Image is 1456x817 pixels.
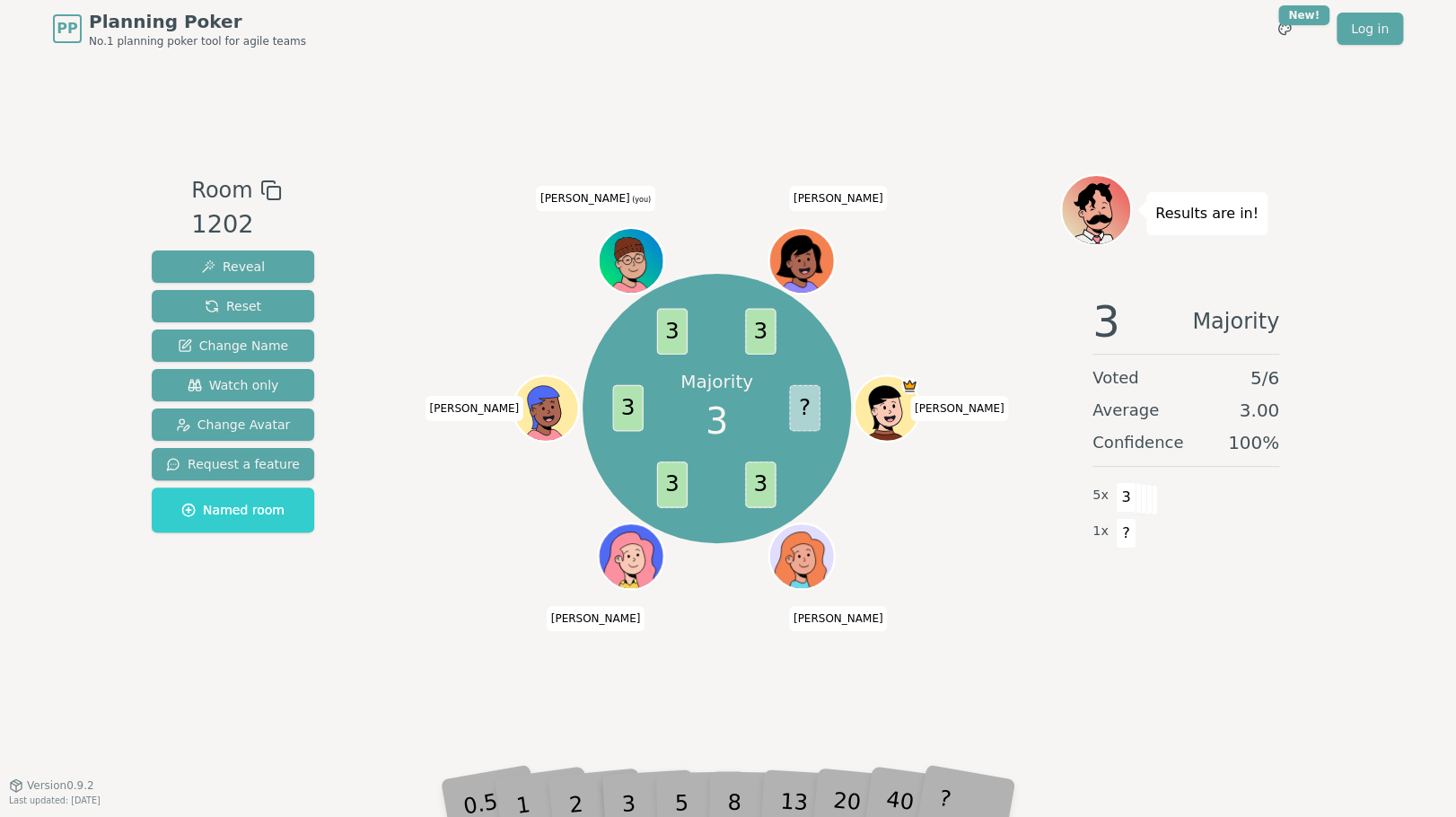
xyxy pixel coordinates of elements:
[706,394,728,448] span: 3
[1268,13,1301,45] button: New!
[1228,430,1279,455] span: 100 %
[746,309,776,356] span: 3
[657,309,688,356] span: 3
[152,448,314,480] button: Request a feature
[53,9,306,48] a: PPPlanning PokerNo.1 planning poker tool for agile teams
[1092,522,1109,541] span: 1 x
[152,290,314,322] button: Reset
[191,206,281,243] div: 1202
[152,369,314,401] button: Watch only
[547,606,645,631] span: Click to change your name
[790,385,820,432] span: ?
[152,488,314,532] button: Named room
[1092,430,1183,455] span: Confidence
[178,337,288,355] span: Change Name
[152,250,314,283] button: Reveal
[205,297,261,315] span: Reset
[1278,5,1329,25] div: New!
[1337,13,1403,45] a: Log in
[1155,201,1259,226] p: Results are in!
[1092,365,1139,391] span: Voted
[601,230,662,292] button: Click to change your avatar
[1239,398,1279,423] span: 3.00
[613,385,644,432] span: 3
[166,455,300,473] span: Request a feature
[1092,486,1109,505] span: 5 x
[9,778,94,793] button: Version0.9.2
[902,378,918,394] span: Brendan is the host
[1250,365,1279,391] span: 5 / 6
[201,258,265,276] span: Reveal
[9,795,101,805] span: Last updated: [DATE]
[89,9,306,34] span: Planning Poker
[1116,482,1136,513] span: 3
[57,18,77,40] span: PP
[746,461,776,508] span: 3
[1116,518,1136,549] span: ?
[657,461,688,508] span: 3
[176,416,291,434] span: Change Avatar
[188,376,279,394] span: Watch only
[910,396,1009,421] span: Click to change your name
[789,186,888,211] span: Click to change your name
[680,369,753,394] p: Majority
[425,396,523,421] span: Click to change your name
[27,778,94,793] span: Version 0.9.2
[629,196,651,204] span: (you)
[1092,398,1159,423] span: Average
[152,329,314,362] button: Change Name
[191,174,252,206] span: Room
[1192,300,1279,343] span: Majority
[181,501,285,519] span: Named room
[1092,300,1120,343] span: 3
[89,34,306,48] span: No.1 planning poker tool for agile teams
[789,606,888,631] span: Click to change your name
[152,408,314,441] button: Change Avatar
[536,186,655,211] span: Click to change your name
